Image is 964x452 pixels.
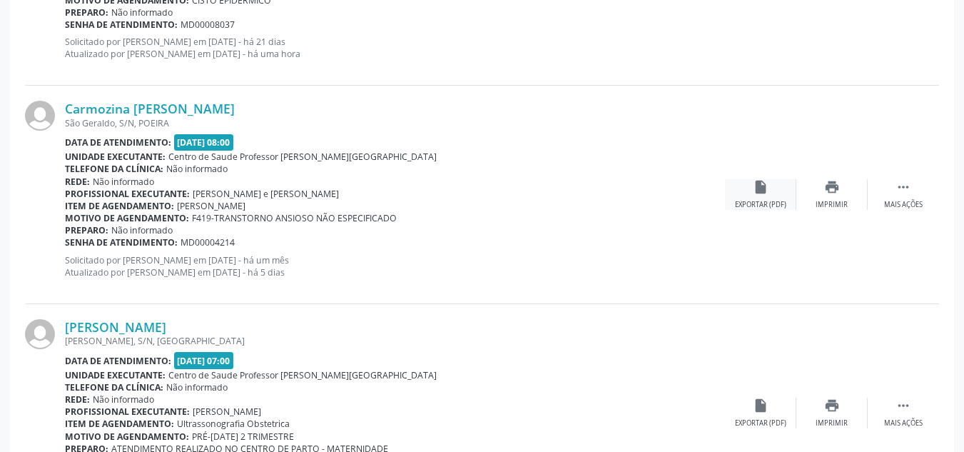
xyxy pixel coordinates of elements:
[177,418,290,430] span: Ultrassonografia Obstetrica
[824,398,840,413] i: print
[65,212,189,224] b: Motivo de agendamento:
[65,254,725,278] p: Solicitado por [PERSON_NAME] em [DATE] - há um mês Atualizado por [PERSON_NAME] em [DATE] - há 5 ...
[824,179,840,195] i: print
[65,101,235,116] a: Carmozina [PERSON_NAME]
[65,6,108,19] b: Preparo:
[735,418,786,428] div: Exportar (PDF)
[181,19,235,31] span: MD00008037
[93,176,154,188] span: Não informado
[111,6,173,19] span: Não informado
[65,236,178,248] b: Senha de atendimento:
[895,398,911,413] i: 
[65,117,725,129] div: São Geraldo, S/N, POEIRA
[65,224,108,236] b: Preparo:
[174,134,234,151] span: [DATE] 08:00
[25,319,55,349] img: img
[65,176,90,188] b: Rede:
[65,431,189,443] b: Motivo de agendamento:
[65,163,163,175] b: Telefone da clínica:
[65,393,90,406] b: Rede:
[735,200,786,210] div: Exportar (PDF)
[168,369,437,381] span: Centro de Saude Professor [PERSON_NAME][GEOGRAPHIC_DATA]
[65,418,174,430] b: Item de agendamento:
[884,200,923,210] div: Mais ações
[65,200,174,212] b: Item de agendamento:
[65,19,178,31] b: Senha de atendimento:
[25,101,55,131] img: img
[192,431,294,443] span: PRÉ-[DATE] 2 TRIMESTRE
[895,179,911,195] i: 
[65,136,171,149] b: Data de atendimento:
[166,381,228,393] span: Não informado
[166,163,228,175] span: Não informado
[181,236,235,248] span: MD00004214
[65,381,163,393] b: Telefone da clínica:
[168,151,437,163] span: Centro de Saude Professor [PERSON_NAME][GEOGRAPHIC_DATA]
[65,335,725,347] div: [PERSON_NAME], S/N, [GEOGRAPHIC_DATA]
[174,352,234,368] span: [DATE] 07:00
[753,179,768,195] i: insert_drive_file
[177,200,245,212] span: [PERSON_NAME]
[65,188,190,200] b: Profissional executante:
[193,188,339,200] span: [PERSON_NAME] e [PERSON_NAME]
[753,398,768,413] i: insert_drive_file
[65,369,166,381] b: Unidade executante:
[193,406,261,418] span: [PERSON_NAME]
[192,212,397,224] span: F419-TRANSTORNO ANSIOSO NÃO ESPECIFICADO
[816,418,848,428] div: Imprimir
[884,418,923,428] div: Mais ações
[65,355,171,367] b: Data de atendimento:
[816,200,848,210] div: Imprimir
[111,224,173,236] span: Não informado
[65,319,166,335] a: [PERSON_NAME]
[65,151,166,163] b: Unidade executante:
[65,406,190,418] b: Profissional executante:
[93,393,154,406] span: Não informado
[65,36,725,60] p: Solicitado por [PERSON_NAME] em [DATE] - há 21 dias Atualizado por [PERSON_NAME] em [DATE] - há u...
